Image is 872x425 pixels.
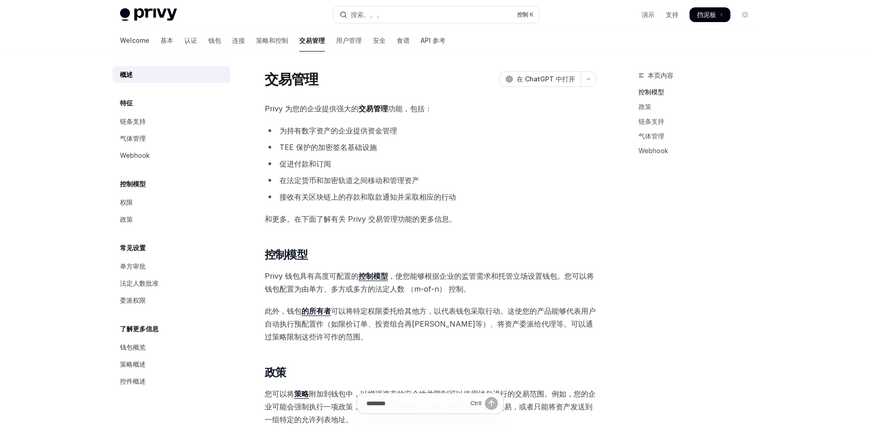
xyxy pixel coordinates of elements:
a: 链条支持 [638,114,760,129]
strong: 控制模型 [359,271,388,281]
div: 控件概述 [120,376,146,387]
strong: 交易管理 [359,104,388,113]
a: 概述 [113,66,230,83]
span: Privy 钱包具有高度可配置的 ，使您能够根据企业的监管需求和托管立场设置钱包。您可以将钱包配置为由单方、多方或多方的法定人数 （m-of-n） 控制。 [265,270,596,295]
a: 委派权限 [113,292,230,309]
a: 安全 [373,29,386,52]
div: 气体管理 [120,133,146,144]
span: Privy 为您的企业提供强大的 功能，包括： [265,102,596,115]
div: 政策 [120,214,133,225]
li: TEE 保护的加密签名基础设施 [265,141,596,154]
a: 权限 [113,194,230,211]
a: 单方审批 [113,258,230,275]
a: Welcome [120,29,149,52]
font: 食谱 [397,36,410,45]
a: 策略和控制 [256,29,288,52]
a: 基本 [160,29,173,52]
font: API 参考 [421,36,445,45]
input: 问一个问题... [366,393,467,414]
div: 权限 [120,197,133,208]
span: 此外，钱包 可以将特定权限委托给其他方，以代表钱包采取行动。这使您的产品能够代表用户自动执行预配置作（如限价订单、投资组合再[PERSON_NAME]等）、将资产委派给代理等。可以通过策略限制这... [265,304,596,343]
font: Welcome [120,36,149,45]
a: API 参考 [421,29,445,52]
a: 链条支持 [113,113,230,130]
a: 钱包概览 [113,339,230,356]
span: 在 ChatGPT 中打开 [517,75,575,84]
span: 和更多。在下面了解有关 Privy 交易管理功能的更多信息。 [265,212,596,225]
span: 本页内容 [648,70,673,81]
a: Webhook [638,144,760,158]
a: 政策 [113,211,230,228]
font: 认证 [184,36,197,45]
a: 交易管理 [299,29,325,52]
font: 连接 [232,36,245,45]
li: 接收有关区块链上的存款和取款通知并采取相应的行动 [265,190,596,203]
div: 概述 [120,69,133,80]
button: 发送消息 [485,397,498,410]
li: 在法定货币和加密轨道之间移动和管理资产 [265,174,596,187]
button: 在 ChatGPT 中打开 [500,71,581,87]
a: 气体管理 [638,129,760,144]
font: 安全 [373,36,386,45]
h5: 了解更多信息 [120,323,159,334]
a: 控制模型 [359,271,388,281]
h5: 控制模型 [120,178,146,190]
h1: 交易管理 [265,71,319,87]
a: Webhook [113,147,230,164]
a: 策略 [294,389,309,399]
span: 政策 [265,365,286,380]
h5: 特征 [120,98,133,109]
a: 控件概述 [113,373,230,390]
a: 食谱 [397,29,410,52]
div: 委派权限 [120,295,146,306]
a: 的所有者 [302,306,331,316]
div: Webhook [120,150,150,161]
font: 基本 [160,36,173,45]
font: 策略和控制 [256,36,288,45]
li: 为持有数字资产的企业提供资金管理 [265,124,596,137]
a: 法定人数批准 [113,275,230,292]
a: 连接 [232,29,245,52]
div: 策略概述 [120,359,146,370]
a: 策略概述 [113,356,230,373]
button: 切换深色模式 [738,7,752,22]
a: 政策 [638,99,760,114]
a: 用户管理 [336,29,362,52]
a: 钱包 [208,29,221,52]
a: 认证 [184,29,197,52]
a: 控制模型 [638,85,760,99]
div: 链条支持 [120,116,146,127]
a: 挡泥板 [690,7,730,22]
font: 交易管理 [299,36,325,45]
span: 控制 K [517,11,534,18]
span: 控制模型 [265,247,308,262]
li: 促进付款和订阅 [265,157,596,170]
h5: 常见设置 [120,242,146,253]
button: 打开搜索 [333,6,539,23]
a: 演示 [642,10,655,19]
font: 钱包 [208,36,221,45]
a: 气体管理 [113,130,230,147]
a: 支持 [666,10,678,19]
div: 钱包概览 [120,342,146,353]
div: 单方审批 [120,261,146,272]
div: 法定人数批准 [120,278,159,289]
div: 搜索。。。 [351,9,383,20]
img: 灯光标志 [120,8,177,21]
span: 挡泥板 [697,10,716,19]
font: 用户管理 [336,36,362,45]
